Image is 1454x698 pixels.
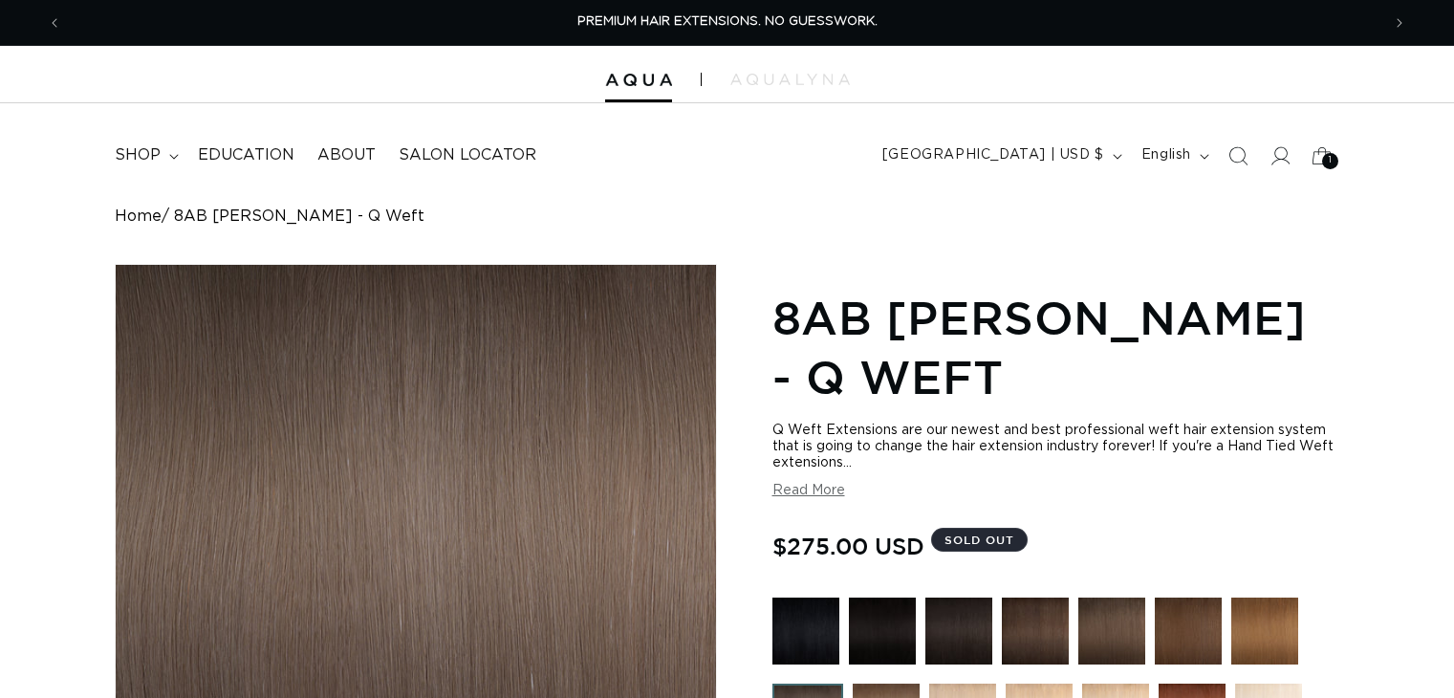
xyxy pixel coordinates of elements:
[772,598,839,674] a: 1 Black - Q Weft
[1155,598,1222,674] a: 4 Medium Brown - Q Weft
[772,528,924,564] span: $275.00 USD
[1378,5,1421,41] button: Next announcement
[115,207,1339,226] nav: breadcrumbs
[605,74,672,87] img: Aqua Hair Extensions
[925,598,992,674] a: 1B Soft Black - Q Weft
[1078,598,1145,665] img: 4AB Medium Ash Brown - Q Weft
[1231,598,1298,674] a: 6 Light Brown - Q Weft
[577,15,878,28] span: PREMIUM HAIR EXTENSIONS. NO GUESSWORK.
[1002,598,1069,674] a: 2 Dark Brown - Q Weft
[115,207,162,226] a: Home
[931,528,1028,552] span: Sold out
[1078,598,1145,674] a: 4AB Medium Ash Brown - Q Weft
[174,207,424,226] span: 8AB [PERSON_NAME] - Q Weft
[1155,598,1222,665] img: 4 Medium Brown - Q Weft
[772,483,845,499] button: Read More
[925,598,992,665] img: 1B Soft Black - Q Weft
[772,423,1339,471] div: Q Weft Extensions are our newest and best professional weft hair extension system that is going t...
[772,598,839,665] img: 1 Black - Q Weft
[1002,598,1069,665] img: 2 Dark Brown - Q Weft
[115,145,161,165] span: shop
[730,74,850,85] img: aqualyna.com
[387,134,548,177] a: Salon Locator
[849,598,916,665] img: 1N Natural Black - Q Weft
[772,288,1339,407] h1: 8AB [PERSON_NAME] - Q Weft
[849,598,916,674] a: 1N Natural Black - Q Weft
[1231,598,1298,665] img: 6 Light Brown - Q Weft
[399,145,536,165] span: Salon Locator
[882,145,1104,165] span: [GEOGRAPHIC_DATA] | USD $
[1141,145,1191,165] span: English
[198,145,294,165] span: Education
[306,134,387,177] a: About
[1130,138,1217,174] button: English
[33,5,76,41] button: Previous announcement
[1329,153,1333,169] span: 1
[317,145,376,165] span: About
[186,134,306,177] a: Education
[871,138,1130,174] button: [GEOGRAPHIC_DATA] | USD $
[1217,135,1259,177] summary: Search
[103,134,186,177] summary: shop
